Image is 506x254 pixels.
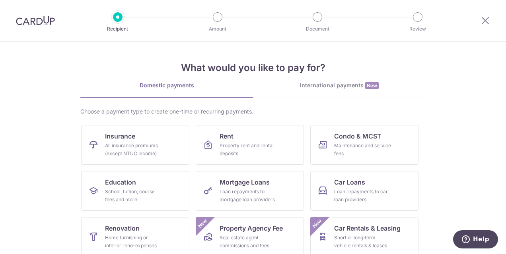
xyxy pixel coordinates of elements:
[80,108,426,115] div: Choose a payment type to create one-time or recurring payments.
[220,142,277,158] div: Property rent and rental deposits
[334,223,401,233] span: Car Rentals & Leasing
[220,188,277,204] div: Loan repayments to mortgage loan providers
[81,171,189,211] a: EducationSchool, tuition, course fees and more
[310,171,418,211] a: Car LoansLoan repayments to car loan providers
[334,142,391,158] div: Maintenance and service fees
[388,25,447,33] p: Review
[80,81,253,89] div: Domestic payments
[334,131,381,141] span: Condo & MCST
[220,131,234,141] span: Rent
[453,230,498,250] iframe: Opens a widget where you can find more information
[188,25,247,33] p: Amount
[16,16,55,25] img: CardUp
[105,177,136,187] span: Education
[196,125,304,165] a: RentProperty rent and rental deposits
[88,25,147,33] p: Recipient
[334,177,365,187] span: Car Loans
[80,61,426,75] h4: What would you like to pay for?
[196,171,304,211] a: Mortgage LoansLoan repayments to mortgage loan providers
[334,234,391,250] div: Short or long‑term vehicle rentals & leases
[310,125,418,165] a: Condo & MCSTMaintenance and service fees
[220,234,277,250] div: Real estate agent commissions and fees
[196,217,209,230] span: New
[311,217,324,230] span: New
[105,223,140,233] span: Renovation
[220,223,283,233] span: Property Agency Fee
[253,81,426,90] div: International payments
[105,142,162,158] div: All insurance premiums (except NTUC Income)
[105,188,162,204] div: School, tuition, course fees and more
[105,131,135,141] span: Insurance
[334,188,391,204] div: Loan repayments to car loan providers
[81,125,189,165] a: InsuranceAll insurance premiums (except NTUC Income)
[365,82,379,89] span: New
[105,234,162,250] div: Home furnishing or interior reno-expenses
[288,25,347,33] p: Document
[220,177,270,187] span: Mortgage Loans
